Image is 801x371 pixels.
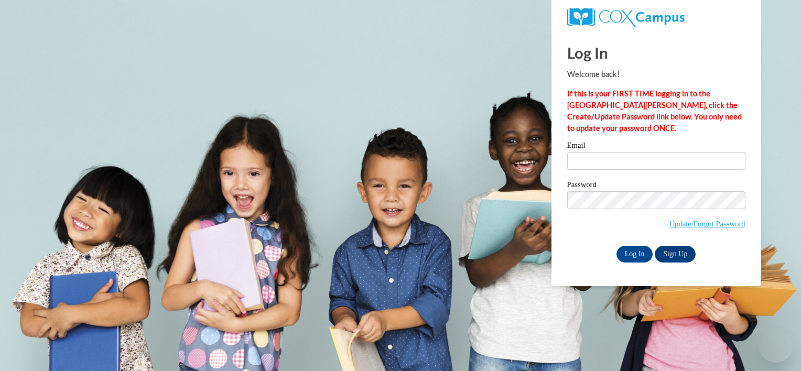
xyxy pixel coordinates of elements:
[567,42,745,63] h1: Log In
[759,329,793,363] iframe: Button to launch messaging window
[567,141,745,152] label: Email
[655,246,696,263] a: Sign Up
[567,89,742,133] strong: If this is your FIRST TIME logging in to the [GEOGRAPHIC_DATA][PERSON_NAME], click the Create/Upd...
[567,8,685,27] img: COX Campus
[567,69,745,80] p: Welcome back!
[669,220,745,228] a: Update/Forgot Password
[567,181,745,191] label: Password
[567,8,745,27] a: COX Campus
[616,246,653,263] input: Log In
